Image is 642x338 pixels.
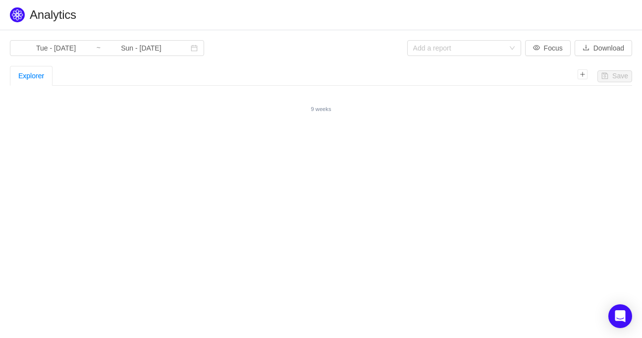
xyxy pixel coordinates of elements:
input: Start date [16,43,96,54]
button: icon: downloadDownload [575,40,632,56]
i: icon: plus [578,69,588,79]
small: 9 weeks [311,106,331,112]
i: icon: down [509,45,515,52]
span: Analytics [30,8,76,21]
button: icon: eyeFocus [525,40,571,56]
input: End date [101,43,181,54]
img: Quantify [10,7,25,22]
i: icon: calendar [191,45,198,52]
div: Explorer [18,66,44,85]
div: Add a report [413,43,504,53]
div: Open Intercom Messenger [608,304,632,328]
button: icon: saveSave [597,70,632,82]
